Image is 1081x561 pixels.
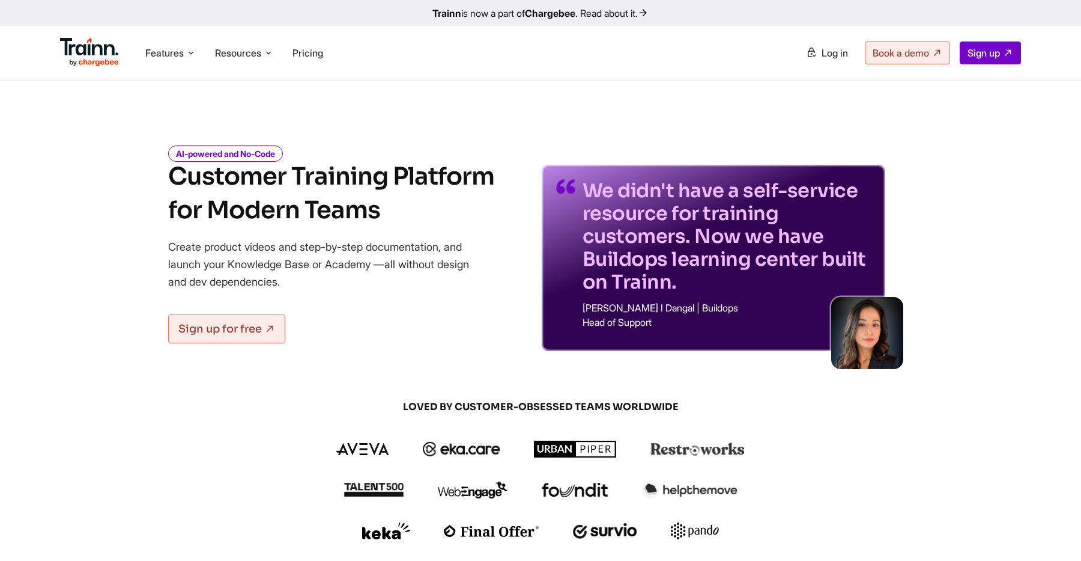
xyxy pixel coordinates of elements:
[583,303,871,313] p: [PERSON_NAME] I Dangal | Buildops
[438,482,507,498] img: webengage logo
[336,443,389,455] img: aveva logo
[432,7,461,19] b: Trainn
[344,482,404,497] img: talent500 logo
[799,42,855,64] a: Log in
[362,523,410,539] img: keka logo
[444,525,539,537] img: finaloffer logo
[873,47,929,59] span: Book a demo
[865,41,950,64] a: Book a demo
[292,47,323,59] a: Pricing
[960,41,1021,64] a: Sign up
[145,46,184,60] span: Features
[525,7,575,19] b: Chargebee
[1021,503,1081,561] iframe: Chat Widget
[168,160,494,227] h1: Customer Training Platform for Modern Teams
[831,297,903,369] img: sabina-buildops.d2e8138.png
[642,482,737,498] img: helpthemove logo
[583,317,871,327] p: Head of Support
[252,400,829,414] span: LOVED BY CUSTOMER-OBSESSED TEAMS WORLDWIDE
[967,47,1000,59] span: Sign up
[60,38,119,67] img: Trainn Logo
[215,46,261,60] span: Resources
[168,314,285,343] a: Sign up for free
[534,441,617,458] img: urbanpiper logo
[583,179,871,293] p: We didn't have a self-service resource for training customers. Now we have Buildops learning cent...
[556,179,575,194] img: quotes-purple.41a7099.svg
[650,443,745,456] img: restroworks logo
[168,146,283,162] i: AI-powered and No-Code
[573,523,637,539] img: survio logo
[822,47,848,59] span: Log in
[423,442,501,456] img: ekacare logo
[168,238,486,290] p: Create product videos and step-by-step documentation, and launch your Knowledge Base or Academy —...
[671,523,719,539] img: pando logo
[541,483,608,497] img: foundit logo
